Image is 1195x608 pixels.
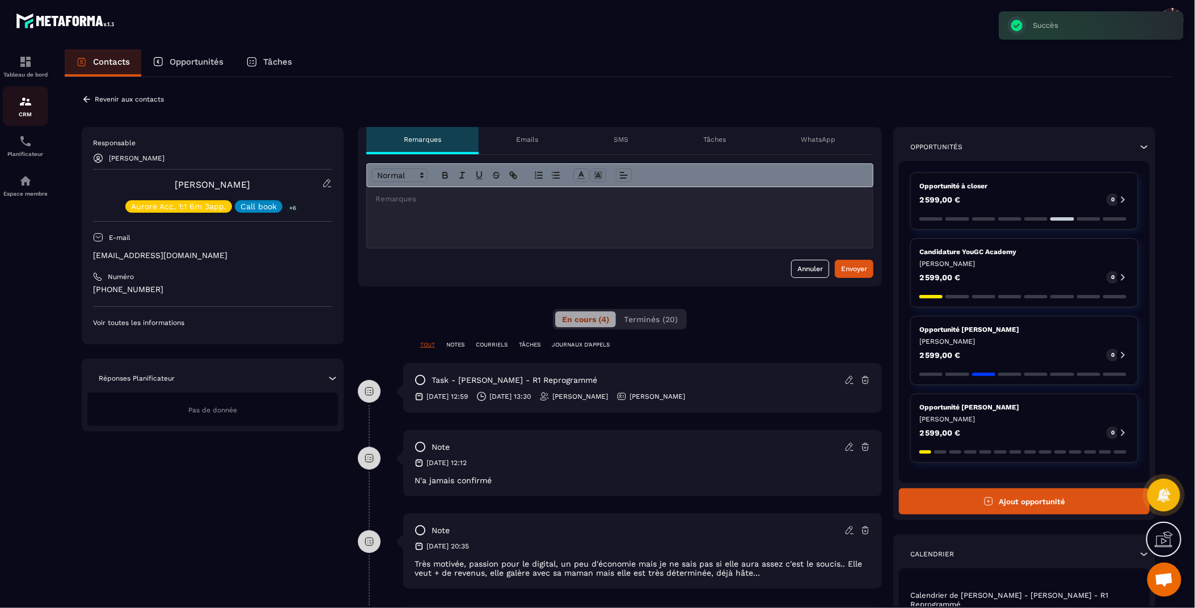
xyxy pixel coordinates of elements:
[517,135,539,144] p: Emails
[841,263,867,275] div: Envoyer
[446,341,465,349] p: NOTES
[919,351,960,359] p: 2 599,00 €
[235,49,303,77] a: Tâches
[919,181,1129,191] p: Opportunité à closer
[93,57,130,67] p: Contacts
[170,57,223,67] p: Opportunités
[109,154,164,162] p: [PERSON_NAME]
[703,135,726,144] p: Tâches
[263,57,292,67] p: Tâches
[3,71,48,78] p: Tableau de bord
[3,111,48,117] p: CRM
[919,337,1129,346] p: [PERSON_NAME]
[432,442,450,453] p: note
[489,392,531,401] p: [DATE] 13:30
[93,284,332,295] p: [PHONE_NUMBER]
[614,135,628,144] p: SMS
[1147,563,1181,597] div: Ouvrir le chat
[919,415,1129,424] p: [PERSON_NAME]
[617,311,685,327] button: Terminés (20)
[519,341,541,349] p: TÂCHES
[95,95,164,103] p: Revenir aux contacts
[93,318,332,327] p: Voir toutes les informations
[432,375,597,386] p: task - [PERSON_NAME] - R1 Reprogrammé
[108,272,134,281] p: Numéro
[285,202,300,214] p: +6
[3,166,48,205] a: automationsautomationsEspace membre
[1111,351,1114,359] p: 0
[801,135,836,144] p: WhatsApp
[3,47,48,86] a: formationformationTableau de bord
[93,138,332,147] p: Responsable
[919,259,1129,268] p: [PERSON_NAME]
[3,126,48,166] a: schedulerschedulerPlanificateur
[3,151,48,157] p: Planificateur
[624,315,678,324] span: Terminés (20)
[552,341,610,349] p: JOURNAUX D'APPELS
[188,406,237,414] span: Pas de donnée
[19,95,32,108] img: formation
[630,392,685,401] p: [PERSON_NAME]
[109,233,130,242] p: E-mail
[19,174,32,188] img: automations
[476,341,508,349] p: COURRIELS
[131,202,226,210] p: Aurore Acc. 1:1 6m 3app.
[835,260,873,278] button: Envoyer
[910,142,962,151] p: Opportunités
[1111,196,1114,204] p: 0
[552,392,608,401] p: [PERSON_NAME]
[899,488,1150,514] button: Ajout opportunité
[791,260,829,278] button: Annuler
[1111,273,1114,281] p: 0
[3,191,48,197] p: Espace membre
[432,525,450,536] p: note
[141,49,235,77] a: Opportunités
[415,476,871,485] p: N'a jamais confirmé
[404,135,441,144] p: Remarques
[427,458,467,467] p: [DATE] 12:12
[919,429,960,437] p: 2 599,00 €
[240,202,277,210] p: Call book
[919,273,960,281] p: 2 599,00 €
[415,559,871,577] p: Très motivée, passion pour le digital, un peu d'économie mais je ne sais pas si elle aura assez c...
[93,250,332,261] p: [EMAIL_ADDRESS][DOMAIN_NAME]
[919,247,1129,256] p: Candidature YouGC Academy
[562,315,609,324] span: En cours (4)
[3,86,48,126] a: formationformationCRM
[420,341,435,349] p: TOUT
[19,134,32,148] img: scheduler
[919,196,960,204] p: 2 599,00 €
[427,392,468,401] p: [DATE] 12:59
[16,10,118,31] img: logo
[1111,429,1114,437] p: 0
[919,403,1129,412] p: Opportunité [PERSON_NAME]
[65,49,141,77] a: Contacts
[555,311,616,327] button: En cours (4)
[427,542,469,551] p: [DATE] 20:35
[910,550,954,559] p: Calendrier
[175,179,251,190] a: [PERSON_NAME]
[19,55,32,69] img: formation
[919,325,1129,334] p: Opportunité [PERSON_NAME]
[99,374,175,383] p: Réponses Planificateur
